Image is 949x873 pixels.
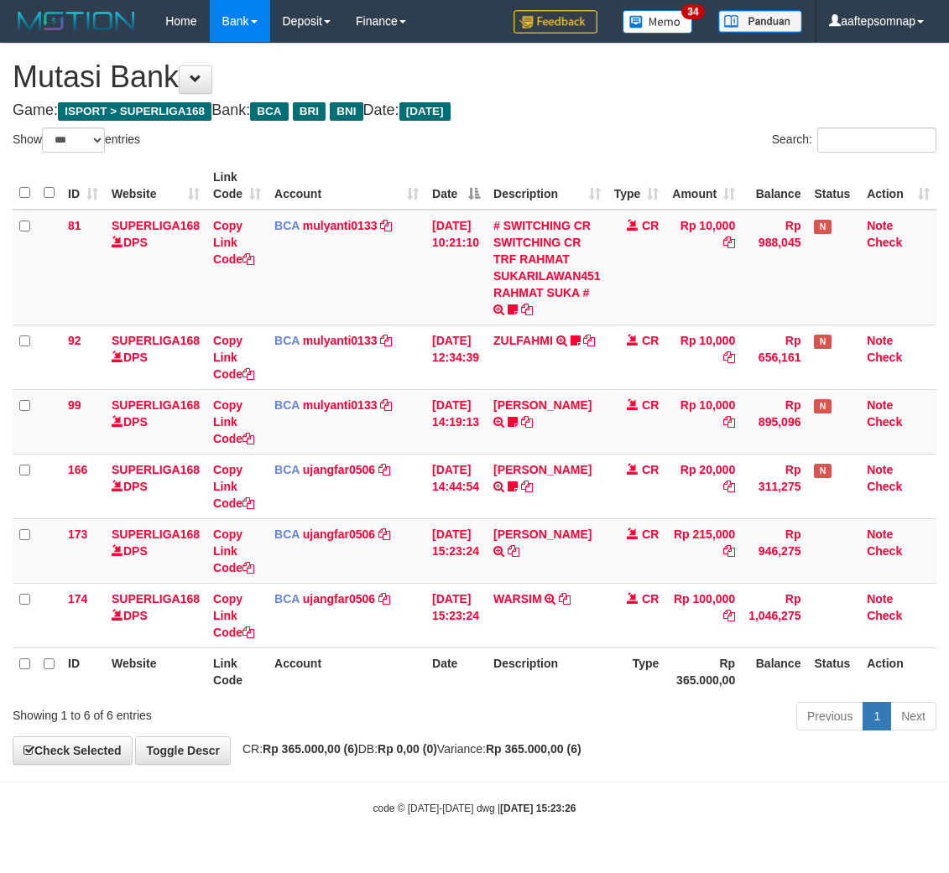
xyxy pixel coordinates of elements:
[665,518,742,583] td: Rp 215,000
[487,647,607,695] th: Description
[493,219,601,299] a: # SWITCHING CR SWITCHING CR TRF RAHMAT SUKARILAWAN451 RAHMAT SUKA #
[521,303,533,316] a: Copy # SWITCHING CR SWITCHING CR TRF RAHMAT SUKARILAWAN451 RAHMAT SUKA # to clipboard
[213,592,254,639] a: Copy Link Code
[268,162,425,210] th: Account: activate to sort column ascending
[13,60,936,94] h1: Mutasi Bank
[723,415,735,429] a: Copy Rp 10,000 to clipboard
[723,609,735,622] a: Copy Rp 100,000 to clipboard
[867,592,893,605] a: Note
[373,803,576,814] small: code © [DATE]-[DATE] dwg |
[425,389,487,454] td: [DATE] 14:19:13
[665,162,742,210] th: Amount: activate to sort column ascending
[112,334,200,347] a: SUPERLIGA168
[330,102,362,121] span: BNI
[493,463,592,476] a: [PERSON_NAME]
[665,389,742,454] td: Rp 10,000
[250,102,288,121] span: BCA
[268,647,425,695] th: Account
[723,351,735,364] a: Copy Rp 10,000 to clipboard
[807,162,860,210] th: Status
[665,454,742,518] td: Rp 20,000
[487,162,607,210] th: Description: activate to sort column ascending
[378,527,390,541] a: Copy ujangfar0506 to clipboard
[642,463,659,476] span: CR
[642,334,659,347] span: CR
[521,415,533,429] a: Copy MUHAMMAD REZA to clipboard
[274,463,300,476] span: BCA
[723,236,735,249] a: Copy Rp 10,000 to clipboard
[303,463,375,476] a: ujangfar0506
[665,210,742,325] td: Rp 10,000
[425,162,487,210] th: Date: activate to sort column descending
[681,4,704,19] span: 34
[642,592,659,605] span: CR
[493,398,592,412] a: [PERSON_NAME]
[521,480,533,493] a: Copy NOVEN ELING PRAYOG to clipboard
[303,592,375,605] a: ujangfar0506
[13,127,140,153] label: Show entries
[206,162,268,210] th: Link Code: activate to sort column ascending
[742,454,807,518] td: Rp 311,275
[303,398,378,412] a: mulyanti0133
[13,102,936,119] h4: Game: Bank: Date:
[860,162,936,210] th: Action: activate to sort column ascending
[642,398,659,412] span: CR
[814,335,831,349] span: Has Note
[68,219,81,232] span: 81
[814,464,831,478] span: Has Note
[642,527,659,541] span: CR
[860,647,936,695] th: Action
[514,10,597,34] img: Feedback.jpg
[105,389,206,454] td: DPS
[867,609,902,622] a: Check
[61,647,105,695] th: ID
[796,702,863,730] a: Previous
[500,803,576,814] strong: [DATE] 15:23:26
[814,399,831,413] span: Has Note
[623,10,693,34] img: Button%20Memo.svg
[742,518,807,583] td: Rp 946,275
[867,236,902,249] a: Check
[867,219,893,232] a: Note
[68,463,87,476] span: 166
[486,742,581,756] strong: Rp 365.000,00 (6)
[425,583,487,647] td: [DATE] 15:23:24
[665,647,742,695] th: Rp 365.000,00
[105,518,206,583] td: DPS
[493,334,553,347] a: ZULFAHMI
[112,527,200,541] a: SUPERLIGA168
[105,647,206,695] th: Website
[68,592,87,605] span: 174
[274,592,300,605] span: BCA
[13,736,133,765] a: Check Selected
[112,592,200,605] a: SUPERLIGA168
[293,102,326,121] span: BRI
[380,219,392,232] a: Copy mulyanti0133 to clipboard
[378,742,437,756] strong: Rp 0,00 (0)
[61,162,105,210] th: ID: activate to sort column ascending
[583,334,595,347] a: Copy ZULFAHMI to clipboard
[380,398,392,412] a: Copy mulyanti0133 to clipboard
[303,527,375,541] a: ujangfar0506
[234,742,581,756] span: CR: DB: Variance:
[105,583,206,647] td: DPS
[863,702,891,730] a: 1
[642,219,659,232] span: CR
[742,210,807,325] td: Rp 988,045
[105,162,206,210] th: Website: activate to sort column ascending
[607,162,666,210] th: Type: activate to sort column ascending
[213,398,254,445] a: Copy Link Code
[742,583,807,647] td: Rp 1,046,275
[303,219,378,232] a: mulyanti0133
[68,527,87,541] span: 173
[213,463,254,510] a: Copy Link Code
[380,334,392,347] a: Copy mulyanti0133 to clipboard
[867,463,893,476] a: Note
[817,127,936,153] input: Search:
[263,742,358,756] strong: Rp 365.000,00 (6)
[213,334,254,381] a: Copy Link Code
[772,127,936,153] label: Search:
[425,454,487,518] td: [DATE] 14:44:54
[742,325,807,389] td: Rp 656,161
[112,398,200,412] a: SUPERLIGA168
